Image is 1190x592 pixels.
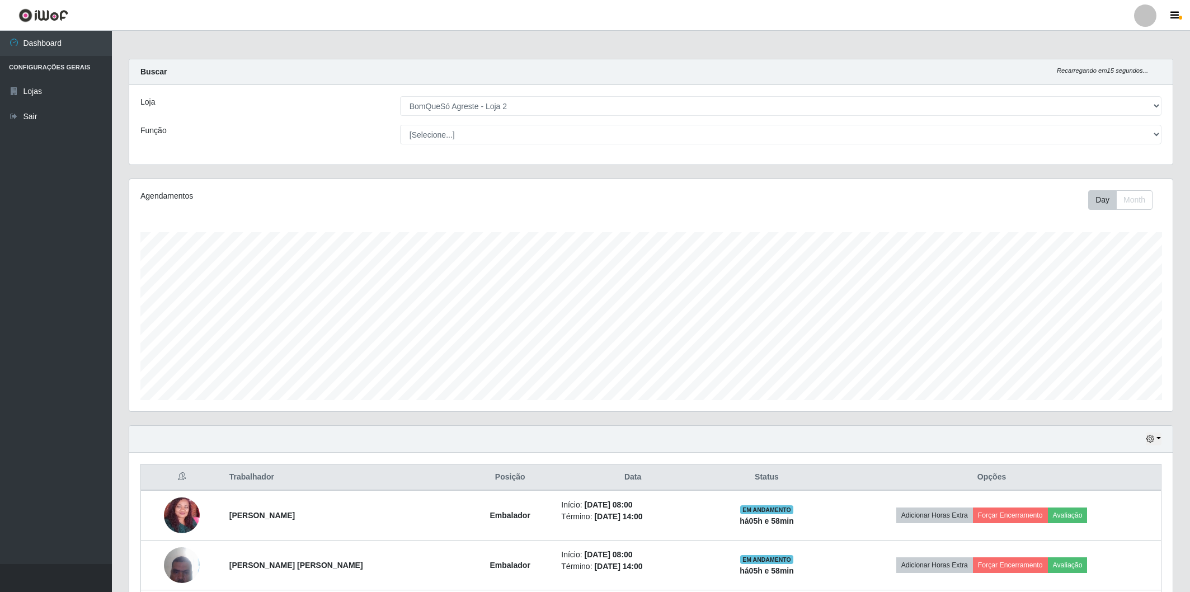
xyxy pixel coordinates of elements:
[140,125,167,137] label: Função
[18,8,68,22] img: CoreUI Logo
[140,96,155,108] label: Loja
[594,562,642,571] time: [DATE] 14:00
[585,550,633,559] time: [DATE] 08:00
[229,511,295,520] strong: [PERSON_NAME]
[973,557,1048,573] button: Forçar Encerramento
[740,555,793,564] span: EM ANDAMENTO
[740,516,794,525] strong: há 05 h e 58 min
[740,505,793,514] span: EM ANDAMENTO
[465,464,554,491] th: Posição
[1116,190,1153,210] button: Month
[896,557,973,573] button: Adicionar Horas Extra
[140,190,556,202] div: Agendamentos
[140,67,167,76] strong: Buscar
[973,508,1048,523] button: Forçar Encerramento
[740,566,794,575] strong: há 05 h e 58 min
[1048,508,1088,523] button: Avaliação
[594,512,642,521] time: [DATE] 14:00
[711,464,822,491] th: Status
[223,464,465,491] th: Trabalhador
[1088,190,1117,210] button: Day
[490,561,530,570] strong: Embalador
[585,500,633,509] time: [DATE] 08:00
[561,549,704,561] li: Início:
[896,508,973,523] button: Adicionar Horas Extra
[164,541,200,589] img: 1722619557508.jpeg
[1048,557,1088,573] button: Avaliação
[490,511,530,520] strong: Embalador
[164,478,200,552] img: 1695958183677.jpeg
[1057,67,1148,74] i: Recarregando em 15 segundos...
[554,464,711,491] th: Data
[561,511,704,523] li: Término:
[1088,190,1153,210] div: First group
[822,464,1161,491] th: Opções
[561,561,704,572] li: Término:
[229,561,363,570] strong: [PERSON_NAME] [PERSON_NAME]
[561,499,704,511] li: Início:
[1088,190,1161,210] div: Toolbar with button groups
